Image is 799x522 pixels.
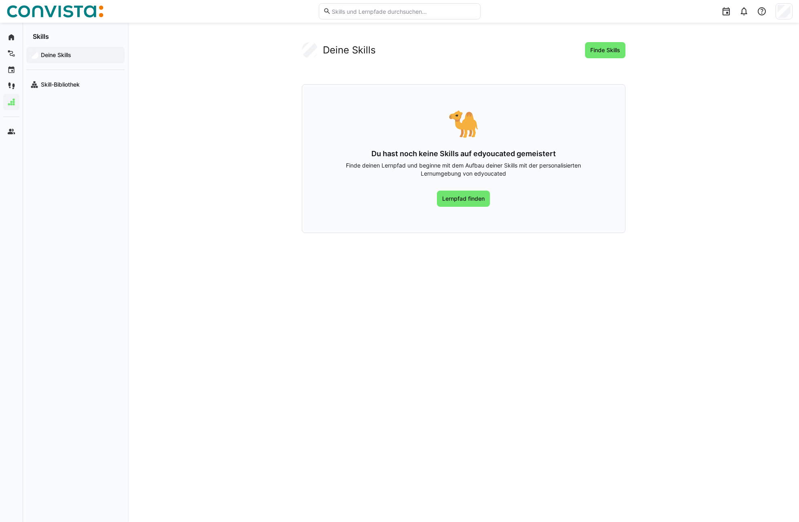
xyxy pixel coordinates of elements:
div: 🐪 [328,110,599,136]
h3: Du hast noch keine Skills auf edyoucated gemeistert [328,149,599,158]
a: Lernpfad finden [437,191,490,207]
span: Lernpfad finden [441,195,486,203]
p: Finde deinen Lernpfad und beginne mit dem Aufbau deiner Skills mit der personalisierten Lernumgeb... [328,161,599,178]
input: Skills und Lernpfade durchsuchen… [331,8,476,15]
h2: Deine Skills [323,44,376,56]
span: Finde Skills [589,46,621,54]
button: Finde Skills [585,42,625,58]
